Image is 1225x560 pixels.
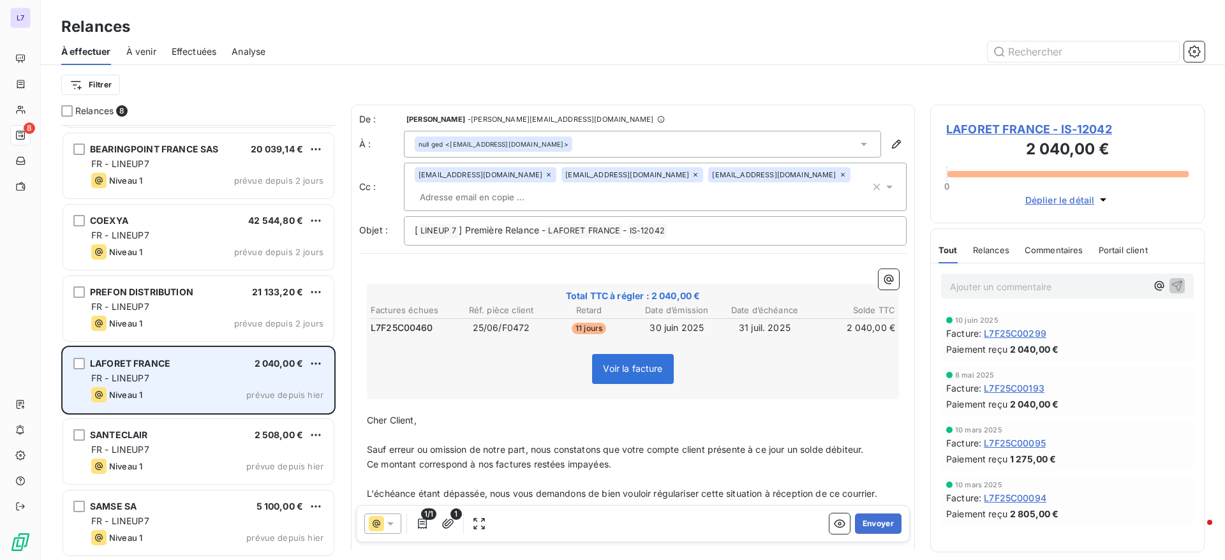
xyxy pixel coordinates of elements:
[712,171,836,179] span: [EMAIL_ADDRESS][DOMAIN_NAME]
[116,105,128,117] span: 8
[91,301,149,312] span: FR - LINEUP7
[415,225,418,235] span: [
[367,444,863,455] span: Sauf erreur ou omission de notre part, nous constatons que votre compte client présente à ce jour...
[855,513,902,534] button: Envoyer
[722,304,808,317] th: Date d’échéance
[90,501,137,512] span: SAMSE SA
[1021,193,1114,207] button: Déplier le détail
[359,181,404,193] label: Cc :
[90,286,193,297] span: PREFON DISTRIBUTION
[232,45,265,58] span: Analyse
[371,321,433,334] span: L7F25C00460
[419,140,443,149] span: null ged
[419,171,542,179] span: [EMAIL_ADDRESS][DOMAIN_NAME]
[91,444,149,455] span: FR - LINEUP7
[90,144,218,154] span: BEARINGPOINT FRANCE SAS
[91,158,149,169] span: FR - LINEUP7
[946,327,981,340] span: Facture :
[984,381,1044,395] span: L7F25C00193
[109,533,142,543] span: Niveau 1
[234,175,323,186] span: prévue depuis 2 jours
[988,41,1179,62] input: Rechercher
[24,122,35,134] span: 8
[90,358,170,369] span: LAFORET FRANCE
[10,8,31,28] div: L7
[246,461,323,471] span: prévue depuis hier
[546,304,632,317] th: Retard
[234,318,323,328] span: prévue depuis 2 jours
[955,371,995,379] span: 8 mai 2025
[359,138,404,151] label: À :
[565,171,689,179] span: [EMAIL_ADDRESS][DOMAIN_NAME]
[367,415,417,425] span: Cher Client,
[61,125,336,560] div: grid
[109,390,142,400] span: Niveau 1
[546,224,622,239] span: LAFORET FRANCE
[1010,397,1059,411] span: 2 040,00 €
[419,140,568,149] div: <[EMAIL_ADDRESS][DOMAIN_NAME]>
[421,508,436,520] span: 1/1
[109,175,142,186] span: Niveau 1
[634,321,720,335] td: 30 juin 2025
[1182,517,1212,547] iframe: Intercom live chat
[256,501,304,512] span: 5 100,00 €
[946,452,1007,466] span: Paiement reçu
[722,321,808,335] td: 31 juil. 2025
[468,115,653,123] span: - [PERSON_NAME][EMAIL_ADDRESS][DOMAIN_NAME]
[367,459,611,469] span: Ce montant correspond à nos factures restées impayées.
[984,327,1046,340] span: L7F25C00299
[1010,343,1059,356] span: 2 040,00 €
[246,533,323,543] span: prévue depuis hier
[955,316,999,324] span: 10 juin 2025
[91,230,149,240] span: FR - LINEUP7
[359,113,404,126] span: De :
[984,491,1046,505] span: L7F25C00094
[628,224,667,239] span: IS-12042
[91,515,149,526] span: FR - LINEUP7
[458,321,545,335] td: 25/06/F0472
[572,323,606,334] span: 11 jours
[246,390,323,400] span: prévue depuis hier
[61,45,111,58] span: À effectuer
[623,225,627,235] span: -
[109,247,142,257] span: Niveau 1
[415,188,562,207] input: Adresse email en copie ...
[946,381,981,395] span: Facture :
[946,138,1189,163] h3: 2 040,00 €
[10,532,31,552] img: Logo LeanPay
[61,15,130,38] h3: Relances
[955,426,1002,434] span: 10 mars 2025
[109,461,142,471] span: Niveau 1
[634,304,720,317] th: Date d’émission
[944,181,949,191] span: 0
[419,224,458,239] span: LINEUP 7
[90,429,148,440] span: SANTECLAIR
[90,215,128,226] span: COEXYA
[10,125,30,145] a: 8
[946,436,981,450] span: Facture :
[369,290,897,302] span: Total TTC à régler : 2 040,00 €
[252,286,303,297] span: 21 133,20 €
[939,245,958,255] span: Tout
[406,115,465,123] span: [PERSON_NAME]
[1010,452,1057,466] span: 1 275,00 €
[1099,245,1148,255] span: Portail client
[984,436,1046,450] span: L7F25C00095
[61,75,120,95] button: Filtrer
[1025,245,1083,255] span: Commentaires
[359,225,388,235] span: Objet :
[251,144,303,154] span: 20 039,14 €
[126,45,156,58] span: À venir
[946,121,1189,138] span: LAFORET FRANCE - IS-12042
[255,358,304,369] span: 2 040,00 €
[458,304,545,317] th: Réf. pièce client
[1010,507,1059,520] span: 2 805,00 €
[248,215,303,226] span: 42 544,80 €
[603,363,662,374] span: Voir la facture
[109,318,142,328] span: Niveau 1
[91,372,149,383] span: FR - LINEUP7
[75,105,114,117] span: Relances
[973,245,1009,255] span: Relances
[946,491,981,505] span: Facture :
[809,304,896,317] th: Solde TTC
